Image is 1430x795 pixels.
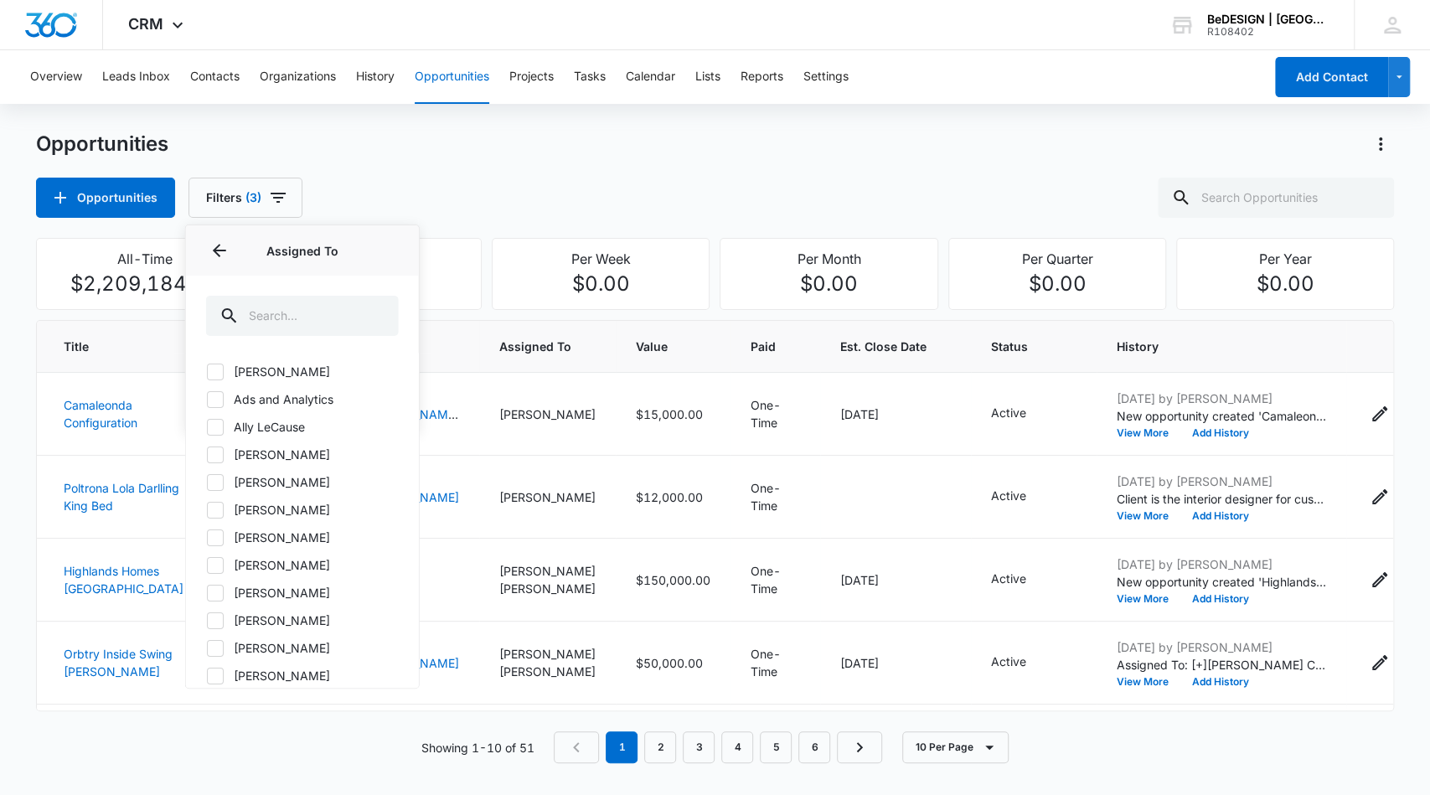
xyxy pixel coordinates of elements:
[64,338,159,355] span: Title
[760,731,792,763] a: Page 5
[959,249,1155,269] p: Per Quarter
[1180,428,1261,438] button: Add History
[206,390,399,408] label: Ads and Analytics
[102,50,170,104] button: Leads Inbox
[1117,573,1326,591] p: New opportunity created 'Highlands Homes [GEOGRAPHIC_DATA]'.
[206,529,399,546] label: [PERSON_NAME]
[503,269,699,299] p: $0.00
[245,192,261,204] span: (3)
[1180,594,1261,604] button: Add History
[499,405,596,423] div: [PERSON_NAME]
[840,573,879,587] span: [DATE]
[64,481,179,513] a: Poltrona Lola Darlling King Bed
[1180,677,1261,687] button: Add History
[636,490,703,504] span: $12,000.00
[206,639,399,657] label: [PERSON_NAME]
[751,338,776,355] span: Paid
[206,418,399,436] label: Ally LeCause
[644,731,676,763] a: Page 2
[356,50,395,104] button: History
[554,731,882,763] nav: Pagination
[730,622,820,705] td: One-Time
[1117,677,1180,687] button: View More
[1393,649,1420,676] button: Actions
[991,570,1026,587] p: Active
[499,645,596,663] div: [PERSON_NAME]
[206,584,399,601] label: [PERSON_NAME]
[991,487,1056,507] div: - - Select to Edit Field
[1158,178,1394,218] input: Search Opportunities
[190,50,240,104] button: Contacts
[503,249,699,269] p: Per Week
[64,647,173,679] a: Orbtry Inside Swing [PERSON_NAME]
[1117,472,1326,490] p: [DATE] by [PERSON_NAME]
[991,487,1026,504] p: Active
[606,731,638,763] em: 1
[47,249,243,269] p: All-Time
[1117,594,1180,604] button: View More
[1187,269,1383,299] p: $0.00
[415,50,489,104] button: Opportunities
[1366,483,1393,510] button: Edit Opportunity
[683,731,715,763] a: Page 3
[840,338,927,355] span: Est. Close Date
[64,398,137,430] a: Camaleonda Configuration
[206,556,399,574] label: [PERSON_NAME]
[741,50,783,104] button: Reports
[206,612,399,629] label: [PERSON_NAME]
[636,573,710,587] span: $150,000.00
[206,667,399,684] label: [PERSON_NAME]
[1117,555,1326,573] p: [DATE] by [PERSON_NAME]
[30,50,82,104] button: Overview
[636,656,703,670] span: $50,000.00
[36,132,168,157] h1: Opportunities
[1366,649,1393,676] button: Edit Opportunity
[499,338,596,355] span: Assigned To
[206,242,399,260] p: Assigned To
[1117,638,1326,656] p: [DATE] by [PERSON_NAME]
[902,731,1009,763] button: 10 Per Page
[1117,428,1180,438] button: View More
[128,15,163,33] span: CRM
[499,562,596,580] div: [PERSON_NAME]
[499,580,596,597] div: [PERSON_NAME]
[798,731,830,763] a: Page 6
[47,269,243,299] p: $2,209,184.96
[695,50,720,104] button: Lists
[991,404,1026,421] p: Active
[803,50,849,104] button: Settings
[36,178,175,218] button: Opportunities
[574,50,606,104] button: Tasks
[206,296,399,336] input: Search...
[64,564,183,596] a: Highlands Homes [GEOGRAPHIC_DATA]
[959,269,1155,299] p: $0.00
[1187,249,1383,269] p: Per Year
[837,731,882,763] a: Next Page
[991,653,1026,670] p: Active
[991,653,1056,673] div: - - Select to Edit Field
[1275,57,1388,97] button: Add Contact
[1180,511,1261,521] button: Add History
[1393,483,1420,510] button: Actions
[730,269,927,299] p: $0.00
[499,663,596,680] div: [PERSON_NAME]
[421,739,534,756] p: Showing 1-10 of 51
[260,50,336,104] button: Organizations
[1117,656,1326,674] p: Assigned To: [+][PERSON_NAME] Changed Deal Value from 18000.00 to 50000
[1393,400,1420,427] button: Actions
[840,656,879,670] span: [DATE]
[1366,566,1393,593] button: Edit Opportunity
[206,501,399,519] label: [PERSON_NAME]
[636,407,703,421] span: $15,000.00
[730,373,820,456] td: One-Time
[730,456,820,539] td: One-Time
[730,539,820,622] td: One-Time
[1207,13,1329,26] div: account name
[1367,131,1394,157] button: Actions
[206,237,233,264] button: Back
[636,338,686,355] span: Value
[1207,26,1329,38] div: account id
[1117,338,1326,355] span: History
[1366,400,1393,427] button: Edit Opportunity
[840,407,879,421] span: [DATE]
